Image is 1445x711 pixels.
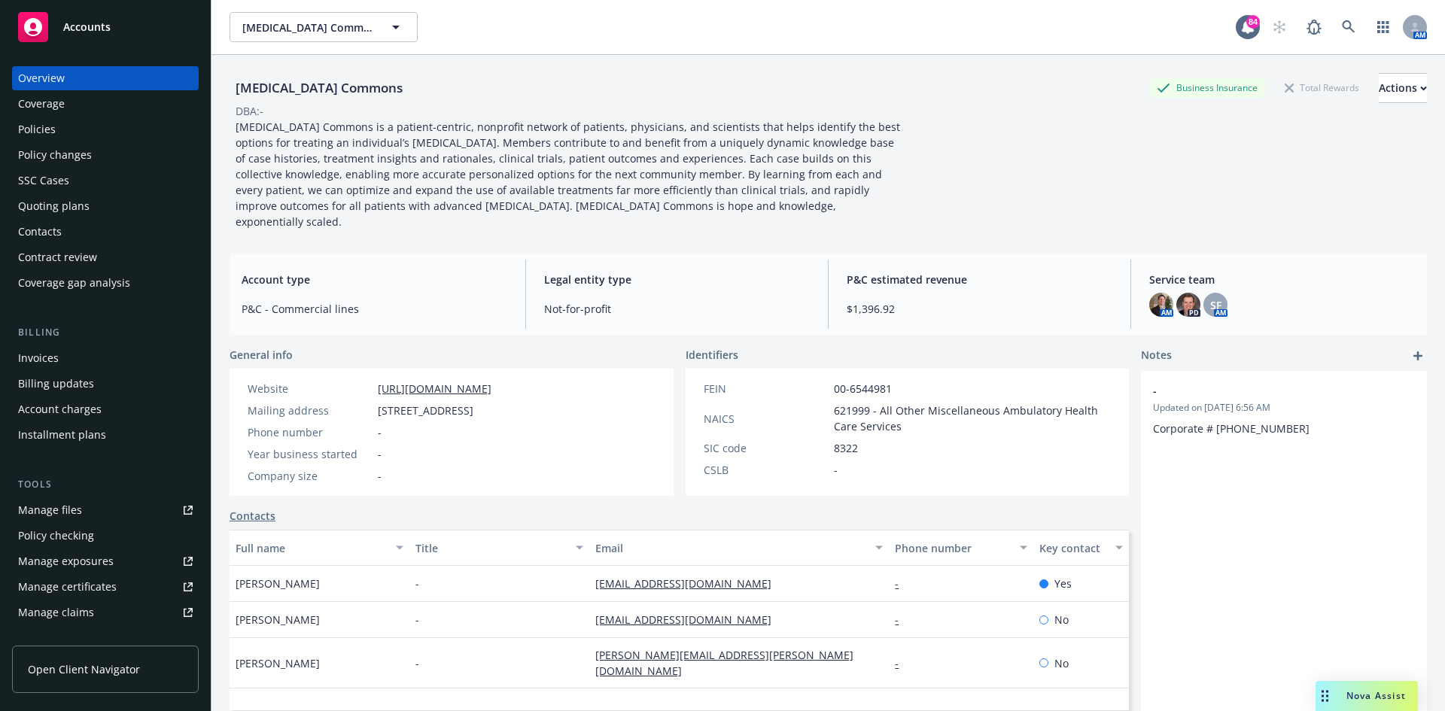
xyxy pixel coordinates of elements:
[1149,272,1415,287] span: Service team
[544,301,810,317] span: Not-for-profit
[1346,689,1406,702] span: Nova Assist
[12,194,199,218] a: Quoting plans
[12,498,199,522] a: Manage files
[1334,12,1364,42] a: Search
[230,530,409,566] button: Full name
[236,612,320,627] span: [PERSON_NAME]
[1246,15,1260,29] div: 84
[18,220,62,244] div: Contacts
[1299,12,1329,42] a: Report a Bug
[1149,78,1265,97] div: Business Insurance
[895,576,911,591] a: -
[18,626,89,650] div: Manage BORs
[248,403,372,418] div: Mailing address
[895,656,911,670] a: -
[12,325,199,340] div: Billing
[18,117,56,141] div: Policies
[12,6,199,48] a: Accounts
[847,301,1112,317] span: $1,396.92
[1141,347,1172,365] span: Notes
[889,530,1033,566] button: Phone number
[12,600,199,624] a: Manage claims
[248,446,372,462] div: Year business started
[242,272,507,287] span: Account type
[12,477,199,492] div: Tools
[834,462,838,478] span: -
[686,347,738,363] span: Identifiers
[1141,371,1427,448] div: -Updated on [DATE] 6:56 AMCorporate # [PHONE_NUMBER]
[12,372,199,396] a: Billing updates
[12,423,199,447] a: Installment plans
[544,272,810,287] span: Legal entity type
[18,92,65,116] div: Coverage
[895,540,1010,556] div: Phone number
[834,440,858,456] span: 8322
[12,575,199,599] a: Manage certificates
[12,524,199,548] a: Policy checking
[18,346,59,370] div: Invoices
[1149,293,1173,317] img: photo
[895,612,911,627] a: -
[12,220,199,244] a: Contacts
[378,403,473,418] span: [STREET_ADDRESS]
[847,272,1112,287] span: P&C estimated revenue
[595,612,783,627] a: [EMAIL_ADDRESS][DOMAIN_NAME]
[1033,530,1129,566] button: Key contact
[595,540,866,556] div: Email
[236,103,263,119] div: DBA: -
[1368,12,1398,42] a: Switch app
[1176,293,1200,317] img: photo
[704,411,828,427] div: NAICS
[415,576,419,591] span: -
[378,468,382,484] span: -
[12,169,199,193] a: SSC Cases
[1210,297,1221,313] span: SF
[18,600,94,624] div: Manage claims
[18,524,94,548] div: Policy checking
[589,530,889,566] button: Email
[18,245,97,269] div: Contract review
[1277,78,1367,97] div: Total Rewards
[236,576,320,591] span: [PERSON_NAME]
[595,576,783,591] a: [EMAIL_ADDRESS][DOMAIN_NAME]
[12,66,199,90] a: Overview
[12,92,199,116] a: Coverage
[18,66,65,90] div: Overview
[1409,347,1427,365] a: add
[378,424,382,440] span: -
[1379,74,1427,102] div: Actions
[704,462,828,478] div: CSLB
[18,423,106,447] div: Installment plans
[12,346,199,370] a: Invoices
[1153,383,1376,399] span: -
[1316,681,1418,711] button: Nova Assist
[1379,73,1427,103] button: Actions
[415,655,419,671] span: -
[236,120,903,229] span: [MEDICAL_DATA] Commons is a patient-centric, nonprofit network of patients, physicians, and scien...
[1316,681,1334,711] div: Drag to move
[18,271,130,295] div: Coverage gap analysis
[1054,612,1069,627] span: No
[834,381,892,397] span: 00-6544981
[236,655,320,671] span: [PERSON_NAME]
[595,648,853,678] a: [PERSON_NAME][EMAIL_ADDRESS][PERSON_NAME][DOMAIN_NAME]
[1054,655,1069,671] span: No
[230,78,409,98] div: [MEDICAL_DATA] Commons
[12,549,199,573] span: Manage exposures
[18,575,117,599] div: Manage certificates
[415,612,419,627] span: -
[704,381,828,397] div: FEIN
[378,446,382,462] span: -
[248,381,372,397] div: Website
[12,117,199,141] a: Policies
[12,271,199,295] a: Coverage gap analysis
[18,372,94,396] div: Billing updates
[18,169,69,193] div: SSC Cases
[242,301,507,317] span: P&C - Commercial lines
[18,549,114,573] div: Manage exposures
[12,143,199,167] a: Policy changes
[18,194,90,218] div: Quoting plans
[704,440,828,456] div: SIC code
[834,403,1112,434] span: 621999 - All Other Miscellaneous Ambulatory Health Care Services
[415,540,567,556] div: Title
